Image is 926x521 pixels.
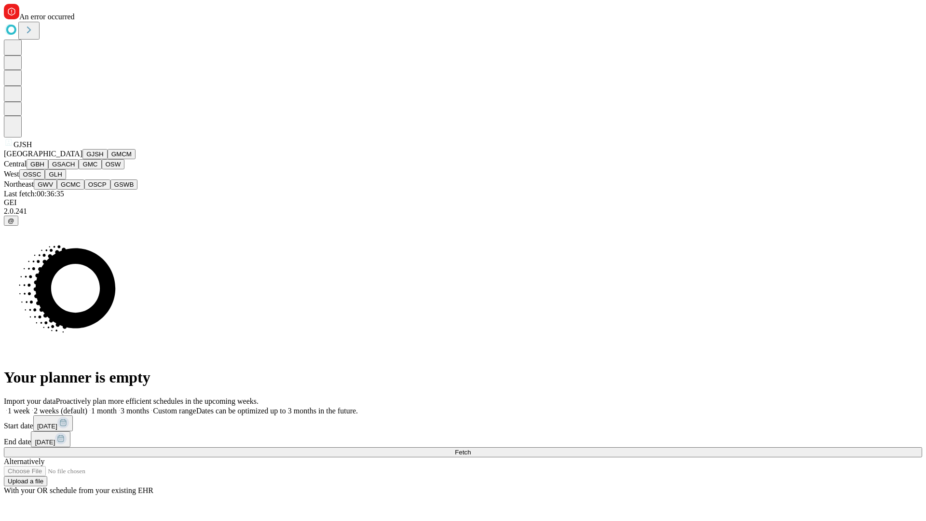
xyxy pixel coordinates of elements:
span: Fetch [455,449,471,456]
button: GSACH [48,159,79,169]
button: GMCM [108,149,136,159]
button: @ [4,216,18,226]
span: Proactively plan more efficient schedules in the upcoming weeks. [56,397,259,405]
span: Dates can be optimized up to 3 months in the future. [196,407,358,415]
span: [DATE] [35,439,55,446]
span: With your OR schedule from your existing EHR [4,486,153,494]
span: Central [4,160,27,168]
div: GEI [4,198,922,207]
span: 1 week [8,407,30,415]
span: 1 month [91,407,117,415]
span: West [4,170,19,178]
button: GMC [79,159,101,169]
span: GJSH [14,140,32,149]
span: Import your data [4,397,56,405]
span: Last fetch: 00:36:35 [4,190,64,198]
button: GCMC [57,179,84,190]
button: GLH [45,169,66,179]
span: Alternatively [4,457,44,466]
span: 3 months [121,407,149,415]
span: @ [8,217,14,224]
button: OSSC [19,169,45,179]
button: GBH [27,159,48,169]
span: Northeast [4,180,34,188]
div: Start date [4,415,922,431]
button: OSCP [84,179,110,190]
div: End date [4,431,922,447]
button: [DATE] [33,415,73,431]
button: GWV [34,179,57,190]
button: GSWB [110,179,138,190]
button: Upload a file [4,476,47,486]
span: [DATE] [37,423,57,430]
button: Fetch [4,447,922,457]
button: GJSH [82,149,108,159]
span: Custom range [153,407,196,415]
span: [GEOGRAPHIC_DATA] [4,150,82,158]
span: An error occurred [19,13,75,21]
span: 2 weeks (default) [34,407,87,415]
h1: Your planner is empty [4,369,922,386]
div: 2.0.241 [4,207,922,216]
button: OSW [102,159,125,169]
button: [DATE] [31,431,70,447]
